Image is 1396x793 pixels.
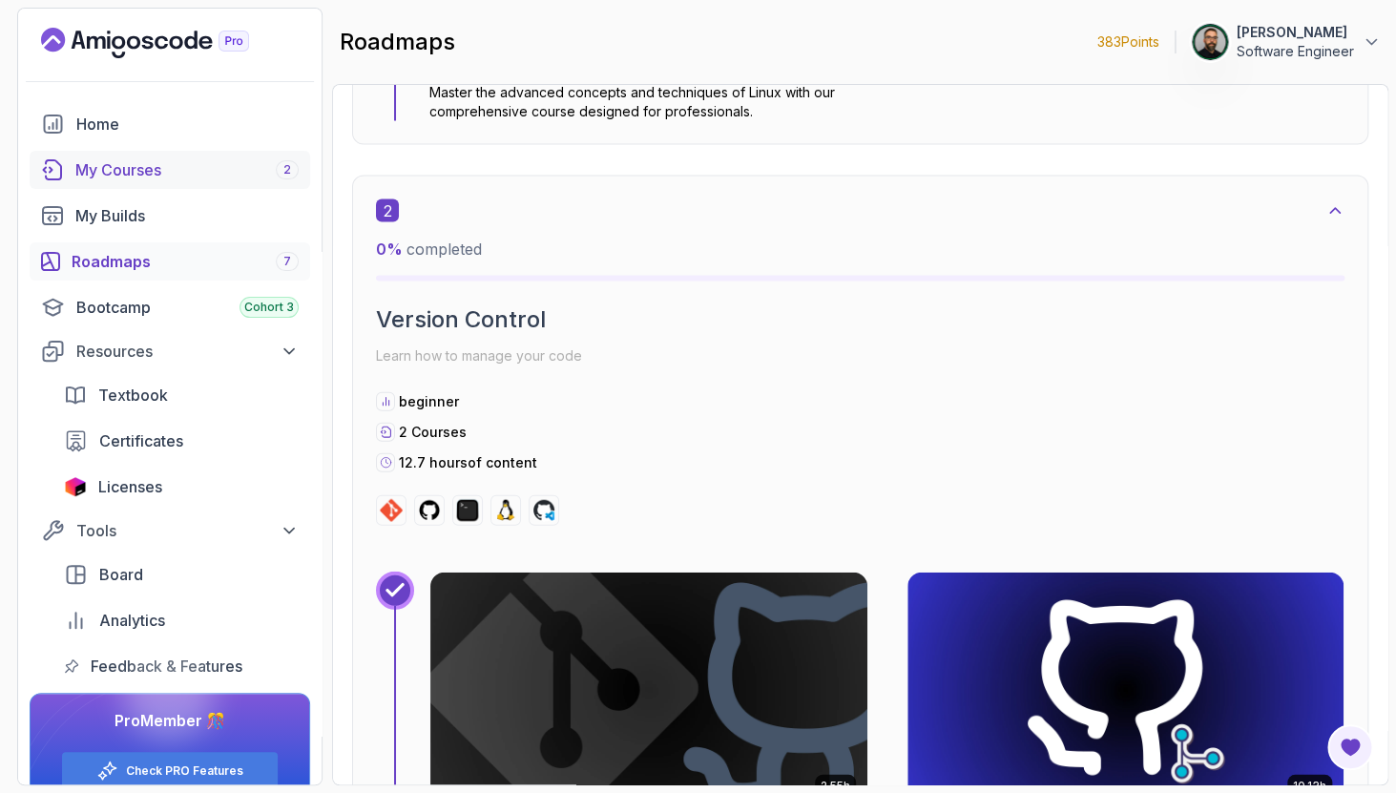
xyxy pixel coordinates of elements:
[418,499,441,522] img: github logo
[376,343,1344,369] p: Learn how to manage your code
[399,392,459,411] p: beginner
[61,751,279,790] button: Check PRO Features
[376,240,482,259] span: completed
[98,475,162,498] span: Licenses
[75,158,299,181] div: My Courses
[99,429,183,452] span: Certificates
[1237,23,1354,42] p: [PERSON_NAME]
[41,28,293,58] a: Landing page
[380,499,403,522] img: git logo
[52,468,310,506] a: licenses
[126,763,243,779] a: Check PRO Features
[283,162,291,177] span: 2
[30,288,310,326] a: bootcamp
[52,555,310,594] a: board
[30,151,310,189] a: courses
[1237,42,1354,61] p: Software Engineer
[1097,32,1159,52] p: 383 Points
[75,204,299,227] div: My Builds
[64,477,87,496] img: jetbrains icon
[532,499,555,522] img: codespaces logo
[52,601,310,639] a: analytics
[98,384,168,407] span: Textbook
[376,199,399,222] span: 2
[494,499,517,522] img: linux logo
[99,609,165,632] span: Analytics
[429,83,868,121] p: Master the advanced concepts and techniques of Linux with our comprehensive course designed for p...
[99,563,143,586] span: Board
[30,197,310,235] a: builds
[1327,724,1373,770] button: Open Feedback Button
[76,296,299,319] div: Bootcamp
[376,240,403,259] span: 0 %
[399,453,537,472] p: 12.7 hours of content
[76,113,299,136] div: Home
[376,304,1344,335] h2: Version Control
[283,254,291,269] span: 7
[30,242,310,281] a: roadmaps
[244,300,294,315] span: Cohort 3
[72,250,299,273] div: Roadmaps
[30,513,310,548] button: Tools
[52,647,310,685] a: feedback
[30,334,310,368] button: Resources
[456,499,479,522] img: terminal logo
[76,340,299,363] div: Resources
[52,422,310,460] a: certificates
[1191,23,1381,61] button: user profile image[PERSON_NAME]Software Engineer
[76,519,299,542] div: Tools
[30,105,310,143] a: home
[1192,24,1228,60] img: user profile image
[91,655,242,678] span: Feedback & Features
[52,376,310,414] a: textbook
[340,27,455,57] h2: roadmaps
[399,424,467,440] span: 2 Courses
